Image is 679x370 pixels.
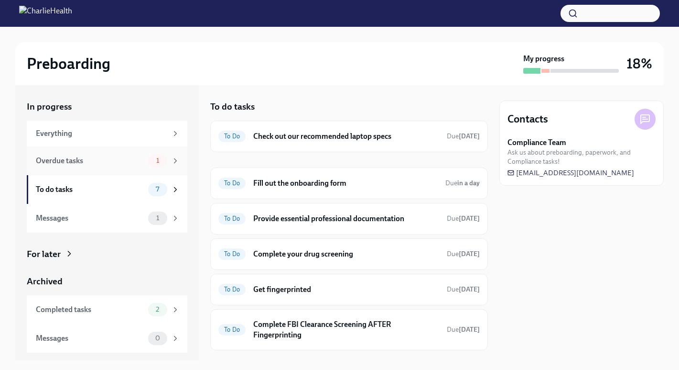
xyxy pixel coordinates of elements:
span: 0 [150,335,166,342]
a: To DoComplete FBI Clearance Screening AFTER FingerprintingDue[DATE] [218,317,480,342]
h6: Fill out the onboarding form [253,178,438,189]
strong: [DATE] [459,325,480,334]
span: 1 [151,214,165,222]
a: To DoFill out the onboarding formDuein a day [218,176,480,191]
h2: Preboarding [27,54,110,73]
div: To do tasks [36,184,144,195]
div: Messages [36,333,144,344]
span: To Do [218,133,246,140]
span: Due [447,285,480,293]
span: Due [447,250,480,258]
a: Messages1 [27,204,187,233]
h3: 18% [626,55,652,72]
span: Ask us about preboarding, paperwork, and Compliance tasks! [507,148,656,166]
a: Everything [27,121,187,146]
a: For later [27,248,187,260]
span: Due [447,132,480,140]
a: To DoComplete your drug screeningDue[DATE] [218,247,480,262]
strong: in a day [457,179,480,187]
span: 7 [150,186,165,193]
h6: Check out our recommended laptop specs [253,131,439,142]
h6: Complete FBI Clearance Screening AFTER Fingerprinting [253,319,439,340]
a: Overdue tasks1 [27,146,187,175]
div: Completed tasks [36,304,144,315]
a: In progress [27,101,187,113]
span: September 6th, 2025 08:00 [447,249,480,258]
span: Due [447,325,480,334]
div: Overdue tasks [36,156,144,166]
span: September 4th, 2025 08:00 [445,179,480,188]
span: September 6th, 2025 08:00 [447,132,480,141]
img: CharlieHealth [19,6,72,21]
strong: [DATE] [459,250,480,258]
h6: Complete your drug screening [253,249,439,259]
span: September 8th, 2025 08:00 [447,214,480,223]
span: To Do [218,286,246,293]
a: Messages0 [27,324,187,353]
strong: [DATE] [459,285,480,293]
span: September 9th, 2025 08:00 [447,325,480,334]
strong: [DATE] [459,132,480,140]
strong: My progress [523,54,564,64]
strong: [DATE] [459,214,480,223]
span: To Do [218,326,246,333]
h6: Get fingerprinted [253,284,439,295]
div: Everything [36,128,167,139]
a: To DoProvide essential professional documentationDue[DATE] [218,211,480,226]
a: To do tasks7 [27,175,187,204]
strong: Compliance Team [507,137,566,148]
h5: To do tasks [210,101,255,113]
a: To DoCheck out our recommended laptop specsDue[DATE] [218,129,480,144]
a: [EMAIL_ADDRESS][DOMAIN_NAME] [507,168,634,178]
span: To Do [218,215,246,222]
a: Archived [27,275,187,288]
h6: Provide essential professional documentation [253,213,439,224]
a: Completed tasks2 [27,295,187,324]
span: Due [447,214,480,223]
a: To DoGet fingerprintedDue[DATE] [218,282,480,297]
div: Messages [36,213,144,224]
h4: Contacts [507,112,548,126]
span: 1 [151,157,165,164]
span: 2 [150,306,165,313]
span: To Do [218,179,246,187]
span: September 6th, 2025 08:00 [447,285,480,294]
div: For later [27,248,61,260]
span: Due [445,179,480,187]
span: To Do [218,250,246,258]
